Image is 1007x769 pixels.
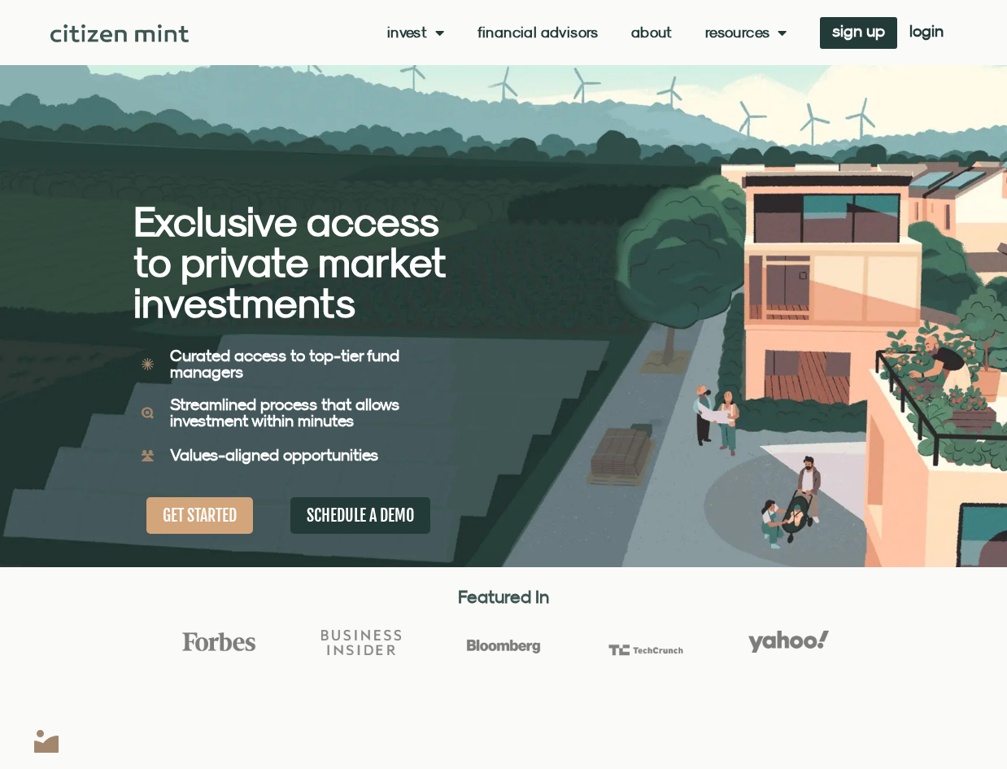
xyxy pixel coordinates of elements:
[170,395,399,430] b: Streamlined process that allows investment within minutes
[909,25,944,37] span: login
[631,24,673,41] a: About
[820,17,897,49] a: sign up
[477,24,599,41] a: Financial Advisors
[179,631,259,653] img: Forbes Logo
[146,497,253,534] a: GET STARTED
[387,24,787,41] nav: Menu
[170,346,399,381] b: Curated access to top-tier fund managers
[387,24,445,41] a: Invest
[458,586,549,607] strong: Featured In
[897,17,956,49] a: login
[307,505,414,526] span: SCHEDULE A DEMO
[133,201,447,323] h2: Exclusive access to private market investments
[705,24,787,41] a: Resources
[50,24,189,42] img: Citizen Mint
[163,505,237,526] span: GET STARTED
[170,445,378,464] b: Values-aligned opportunities
[832,25,885,37] span: sign up
[290,497,430,534] a: SCHEDULE A DEMO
